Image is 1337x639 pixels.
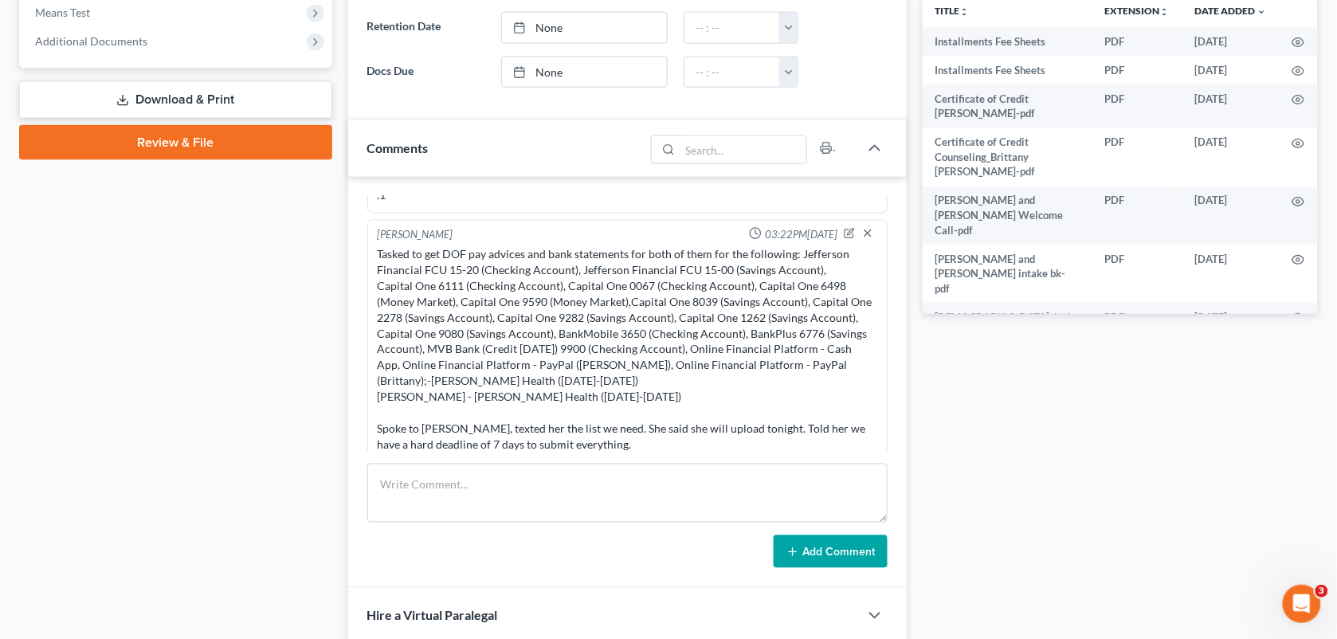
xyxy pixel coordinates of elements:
[774,535,888,569] button: Add Comment
[1182,245,1280,303] td: [DATE]
[1182,56,1280,84] td: [DATE]
[935,5,970,17] a: Titleunfold_more
[1182,84,1280,128] td: [DATE]
[923,186,1092,245] td: [PERSON_NAME] and [PERSON_NAME] Welcome Call-pdf
[367,608,498,623] span: Hire a Virtual Paralegal
[359,12,493,44] label: Retention Date
[1092,84,1182,128] td: PDF
[378,246,878,453] div: Tasked to get DOF pay advices and bank statements for both of them for the following: Jefferson F...
[35,6,90,19] span: Means Test
[923,56,1092,84] td: Installments Fee Sheets
[502,13,667,43] a: None
[1283,585,1321,623] iframe: Intercom live chat
[367,140,429,155] span: Comments
[680,136,807,163] input: Search...
[923,245,1092,303] td: [PERSON_NAME] and [PERSON_NAME] intake bk-pdf
[923,128,1092,186] td: Certificate of Credit Counseling_Brittany [PERSON_NAME]-pdf
[1160,7,1170,17] i: unfold_more
[960,7,970,17] i: unfold_more
[1257,7,1267,17] i: expand_more
[378,227,453,243] div: [PERSON_NAME]
[1092,245,1182,303] td: PDF
[19,125,332,160] a: Review & File
[1182,303,1280,347] td: [DATE]
[684,13,780,43] input: -- : --
[1092,303,1182,347] td: PDF
[923,84,1092,128] td: Certificate of Credit [PERSON_NAME]-pdf
[765,227,837,242] span: 03:22PM[DATE]
[1092,128,1182,186] td: PDF
[1182,27,1280,56] td: [DATE]
[684,57,780,88] input: -- : --
[923,303,1092,347] td: [DEMOGRAPHIC_DATA] And [PERSON_NAME] Eval-pdf
[502,57,667,88] a: None
[1092,186,1182,245] td: PDF
[1092,56,1182,84] td: PDF
[35,34,147,48] span: Additional Documents
[359,57,493,88] label: Docs Due
[19,81,332,119] a: Download & Print
[1195,5,1267,17] a: Date Added expand_more
[1182,186,1280,245] td: [DATE]
[1315,585,1328,598] span: 3
[1182,128,1280,186] td: [DATE]
[1092,27,1182,56] td: PDF
[923,27,1092,56] td: Installments Fee Sheets
[1105,5,1170,17] a: Extensionunfold_more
